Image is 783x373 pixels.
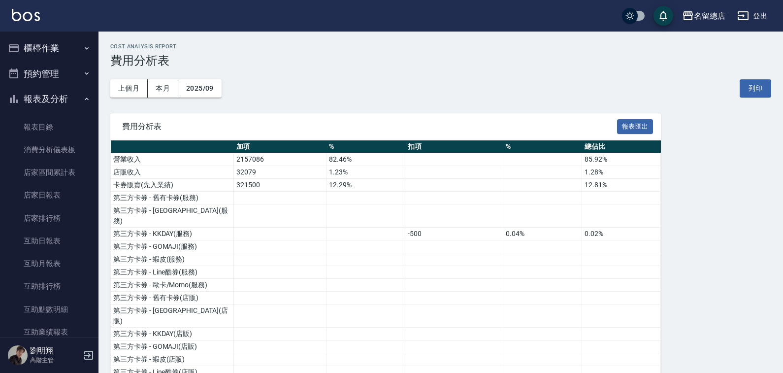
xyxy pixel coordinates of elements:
h3: 費用分析表 [110,54,771,68]
td: 0.04% [503,228,582,240]
td: 第三方卡券 - [GEOGRAPHIC_DATA](服務) [111,204,234,228]
th: % [503,140,582,153]
td: 12.81% [582,179,661,192]
span: 費用分析表 [122,122,617,132]
div: 名留總店 [694,10,725,22]
td: 82.46% [326,153,405,166]
th: 總佔比 [582,140,661,153]
button: 預約管理 [4,61,95,87]
button: 名留總店 [678,6,729,26]
td: 第三方卡券 - KKDAY(店販) [111,328,234,340]
a: 消費分析儀表板 [4,138,95,161]
a: 互助業績報表 [4,321,95,343]
th: 加項 [234,140,326,153]
button: 登出 [733,7,771,25]
h2: Cost analysis Report [110,43,771,50]
td: 第三方卡券 - 舊有卡券(店販) [111,292,234,305]
td: 第三方卡券 - 蝦皮(服務) [111,253,234,266]
td: 1.28% [582,166,661,179]
td: 第三方卡券 - 歐卡/Momo(服務) [111,279,234,292]
button: 櫃檯作業 [4,35,95,61]
h5: 劉明翔 [30,346,80,356]
td: 第三方卡券 - GOMAJI(服務) [111,240,234,253]
td: 第三方卡券 - Line酷券(服務) [111,266,234,279]
td: 第三方卡券 - [GEOGRAPHIC_DATA](店販) [111,305,234,328]
img: Person [8,345,28,365]
td: 32079 [234,166,326,179]
a: 店家區間累計表 [4,161,95,184]
a: 互助排行榜 [4,275,95,298]
th: % [326,140,405,153]
td: 0.02% [582,228,661,240]
td: 2157086 [234,153,326,166]
td: 店販收入 [111,166,234,179]
td: 第三方卡券 - GOMAJI(店販) [111,340,234,353]
button: 2025/09 [178,79,222,98]
td: 營業收入 [111,153,234,166]
button: 報表及分析 [4,86,95,112]
td: 第三方卡券 - 舊有卡券(服務) [111,192,234,204]
button: 列印 [740,79,771,98]
td: 第三方卡券 - 蝦皮(店販) [111,353,234,366]
button: 報表匯出 [617,119,653,135]
a: 店家排行榜 [4,207,95,230]
td: -500 [405,228,503,240]
button: 本月 [148,79,178,98]
a: 互助月報表 [4,252,95,275]
a: 報表目錄 [4,116,95,138]
td: 321500 [234,179,326,192]
a: 互助點數明細 [4,298,95,321]
img: Logo [12,9,40,21]
a: 互助日報表 [4,230,95,252]
td: 1.23% [326,166,405,179]
td: 12.29% [326,179,405,192]
button: 上個月 [110,79,148,98]
th: 扣項 [405,140,503,153]
button: save [653,6,673,26]
a: 店家日報表 [4,184,95,206]
td: 卡券販賣(先入業績) [111,179,234,192]
td: 第三方卡券 - KKDAY(服務) [111,228,234,240]
td: 85.92% [582,153,661,166]
p: 高階主管 [30,356,80,365]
